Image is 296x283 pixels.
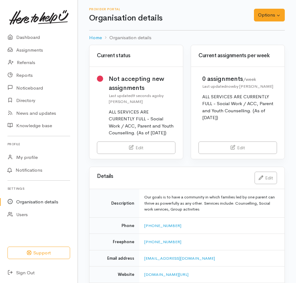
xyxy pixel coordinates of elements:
[102,34,151,41] li: Organisation details
[144,239,181,244] a: [PHONE_NUMBER]
[139,189,284,218] td: Our goals is to have a community in which families led by one parent can thrive as powerfully as ...
[89,267,139,283] td: Website
[133,93,159,98] time: 9 seconds ago
[7,140,70,148] h6: Profile
[7,247,70,259] button: Support
[198,141,277,154] a: Edit
[89,34,102,41] a: Home
[109,109,176,137] div: ALL SERVICES ARE CURRENTLY FULL - Social Work / ACC, Parent and Youth Counselling. (As of [DATE])
[243,77,256,82] span: /week
[202,93,273,121] div: ALL SERVICES ARE CURRENTLY FULL - Social Work / ACC, Parent and Youth Counselling. (As of [DATE])
[89,30,285,45] nav: breadcrumb
[144,223,181,228] a: [PHONE_NUMBER]
[89,250,139,267] td: Email address
[89,217,139,234] td: Phone
[89,7,254,11] h6: Provider Portal
[202,74,273,83] div: 0 assignments
[89,234,139,250] td: Freephone
[97,141,175,154] a: Edit
[89,189,139,218] td: Description
[97,174,247,179] h3: Details
[109,74,176,93] div: Not accepting new assignments
[255,172,277,184] a: Edit
[254,9,285,21] button: Options
[89,14,254,23] h1: Organisation details
[97,53,175,59] h3: Current status
[144,256,215,261] a: [EMAIL_ADDRESS][DOMAIN_NAME]
[198,53,277,59] h3: Current assignments per week
[144,272,189,277] a: [DOMAIN_NAME][URL]
[7,184,70,193] h6: Settings
[202,83,273,90] div: Last updated by [PERSON_NAME]
[109,93,176,105] div: Last updated by [PERSON_NAME]
[226,84,234,89] time: now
